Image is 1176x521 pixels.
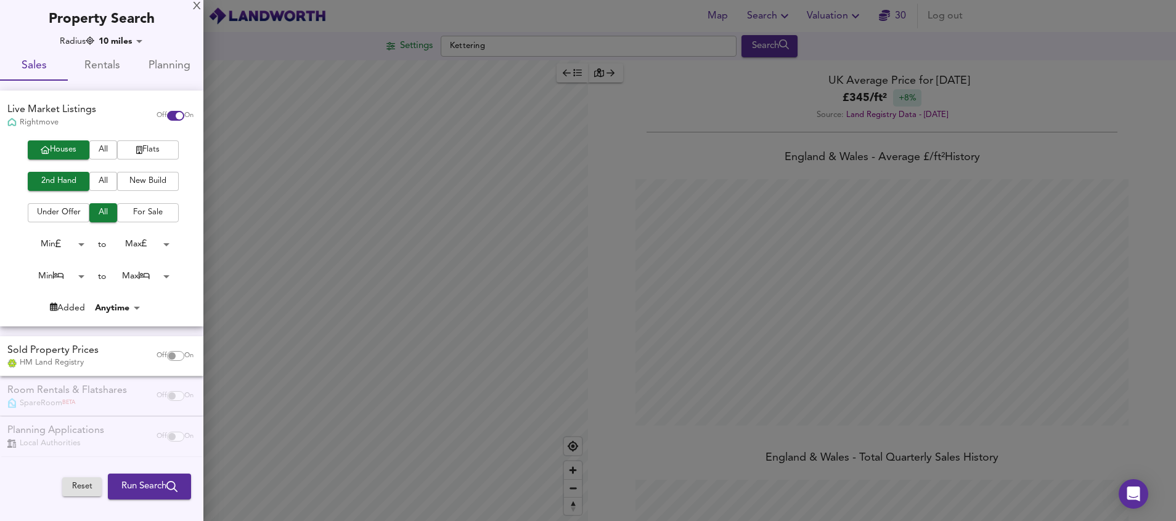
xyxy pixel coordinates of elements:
[193,2,201,11] div: X
[7,357,99,368] div: HM Land Registry
[98,270,106,283] div: to
[21,267,89,286] div: Min
[7,57,60,76] span: Sales
[123,206,173,220] span: For Sale
[34,143,83,157] span: Houses
[75,57,128,76] span: Rentals
[123,143,173,157] span: Flats
[95,35,147,47] div: 10 miles
[89,203,117,222] button: All
[21,235,89,254] div: Min
[121,479,178,495] span: Run Search
[7,103,96,117] div: Live Market Listings
[50,302,85,314] div: Added
[91,302,144,314] div: Anytime
[157,351,167,361] span: Off
[98,238,106,251] div: to
[106,235,174,254] div: Max
[123,174,173,188] span: New Build
[117,172,179,191] button: New Build
[7,117,96,128] div: Rightmove
[96,174,111,188] span: All
[117,203,179,222] button: For Sale
[68,480,96,494] span: Reset
[96,206,111,220] span: All
[157,111,167,121] span: Off
[1119,479,1148,509] div: Open Intercom Messenger
[62,477,102,496] button: Reset
[184,111,194,121] span: On
[7,359,17,368] img: Land Registry
[28,140,89,160] button: Houses
[34,206,83,220] span: Under Offer
[108,474,191,499] button: Run Search
[7,118,17,128] img: Rightmove
[34,174,83,188] span: 2nd Hand
[143,57,196,76] span: Planning
[60,35,94,47] div: Radius
[96,143,111,157] span: All
[184,351,194,361] span: On
[117,140,179,160] button: Flats
[28,172,89,191] button: 2nd Hand
[106,267,174,286] div: Max
[89,140,117,160] button: All
[89,172,117,191] button: All
[7,344,99,358] div: Sold Property Prices
[28,203,89,222] button: Under Offer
